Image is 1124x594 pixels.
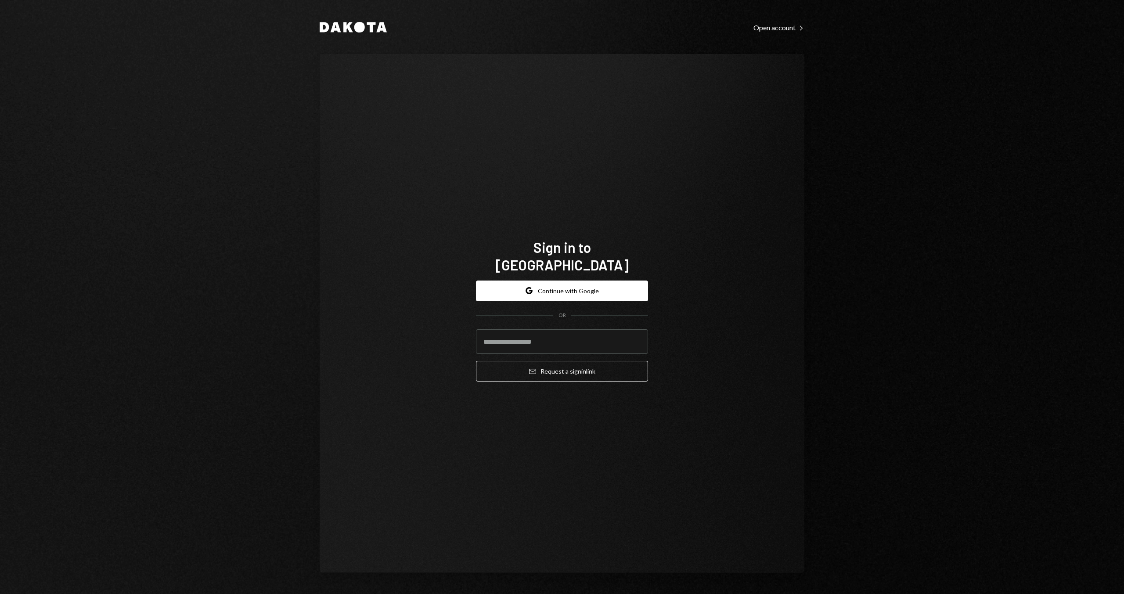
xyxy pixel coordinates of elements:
[476,281,648,301] button: Continue with Google
[476,238,648,274] h1: Sign in to [GEOGRAPHIC_DATA]
[753,23,804,32] div: Open account
[476,361,648,382] button: Request a signinlink
[558,312,566,319] div: OR
[753,22,804,32] a: Open account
